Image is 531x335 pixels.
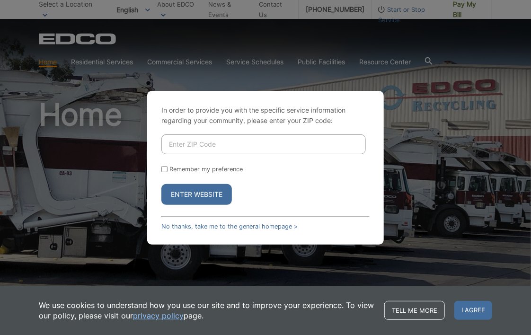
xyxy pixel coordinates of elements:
[161,184,232,205] button: Enter Website
[169,166,243,173] label: Remember my preference
[133,310,184,321] a: privacy policy
[161,223,298,230] a: No thanks, take me to the general homepage >
[161,105,370,126] p: In order to provide you with the specific service information regarding your community, please en...
[39,300,375,321] p: We use cookies to understand how you use our site and to improve your experience. To view our pol...
[161,134,366,154] input: Enter ZIP Code
[454,301,492,320] span: I agree
[384,301,445,320] a: Tell me more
